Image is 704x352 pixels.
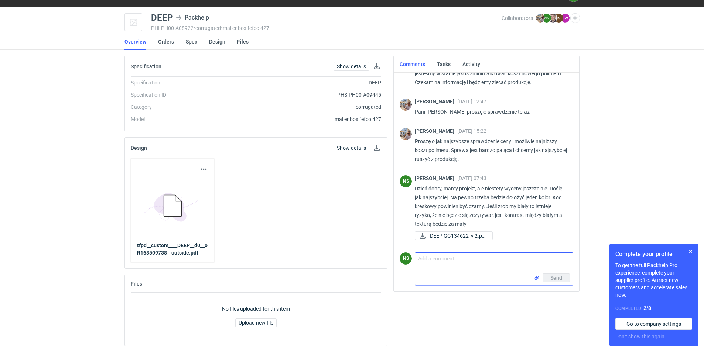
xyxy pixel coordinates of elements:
[400,175,412,187] div: Natalia Stępak
[686,247,695,256] button: Skip for now
[131,115,231,123] div: Model
[415,184,567,228] p: Dzień dobry, mamy projekt, ale niestety wyceny jeszcze nie. Doślę jak najszybciej. Na pewno trzeb...
[615,304,692,312] div: Completed:
[550,275,562,280] span: Send
[400,128,412,140] img: Michał Palasek
[400,175,412,187] figcaption: NS
[372,144,381,152] button: Download design
[400,252,412,265] figcaption: NS
[235,318,277,327] button: Upload new file
[186,34,197,50] a: Spec
[124,34,146,50] a: Overview
[615,250,692,259] h1: Complete your profile
[570,13,580,23] button: Edit collaborators
[334,144,369,152] a: Show details
[542,14,551,23] figcaption: NS
[502,15,533,21] span: Collaborators
[137,242,208,256] a: tfpd__custom____DEEP__d0__oR168509738__outside.pdf
[199,165,208,174] button: Actions
[536,14,545,23] img: Michał Palasek
[400,252,412,265] div: Natalia Stępak
[437,56,451,72] a: Tasks
[151,25,502,31] div: PHI-PH00-A08922
[400,56,425,72] a: Comments
[615,262,692,298] p: To get the full Packhelp Pro experience, complete your supplier profile. Attract new customers an...
[131,91,231,99] div: Specification ID
[131,281,142,287] h2: Files
[231,103,381,111] div: corrugated
[372,62,381,71] button: Download specification
[334,62,369,71] a: Show details
[231,79,381,86] div: DEEP
[239,320,273,325] span: Upload new file
[131,145,147,151] h2: Design
[554,14,563,23] figcaption: KI
[158,34,174,50] a: Orders
[209,34,225,50] a: Design
[615,318,692,330] a: Go to company settings
[194,25,221,31] span: • corrugated
[615,333,664,340] button: Don’t show this again
[457,99,486,104] span: [DATE] 12:47
[457,175,486,181] span: [DATE] 07:43
[221,25,269,31] span: • mailer box fefco 427
[543,273,570,282] button: Send
[222,305,290,313] p: No files uploaded for this item
[457,128,486,134] span: [DATE] 15:22
[400,99,412,111] img: Michał Palasek
[430,232,486,240] span: DEEP GG134622_v 2.pd...
[176,13,209,22] div: Packhelp
[231,91,381,99] div: PHS-PH00-A09445
[131,79,231,86] div: Specification
[151,13,173,22] div: DEEP
[462,56,480,72] a: Activity
[415,137,567,163] p: Proszę o jak najszybsze sprawdzenie ceny i możliwie najniższy koszt polimeru. Sprawa jest bardzo ...
[415,128,457,134] span: [PERSON_NAME]
[237,34,249,50] a: Files
[415,99,457,104] span: [PERSON_NAME]
[415,107,567,116] p: Pani [PERSON_NAME] proszę o sprawdzenie teraz
[231,115,381,123] div: mailer box fefco 427
[415,231,489,240] div: DEEP GG134622_v 2.pdf
[415,60,567,87] p: Dzień dobry. Pani [PERSON_NAME] prośba o informację czy jesteśmy w stanie jakoś zminimalizować ko...
[415,231,493,240] a: DEEP GG134622_v 2.pd...
[548,14,557,23] img: Maciej Sikora
[137,242,208,256] strong: tfpd__custom____DEEP__d0__oR168509738__outside.pdf
[643,305,651,311] strong: 2 / 8
[131,63,161,69] h2: Specification
[561,14,570,23] figcaption: EW
[415,175,457,181] span: [PERSON_NAME]
[131,103,231,111] div: Category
